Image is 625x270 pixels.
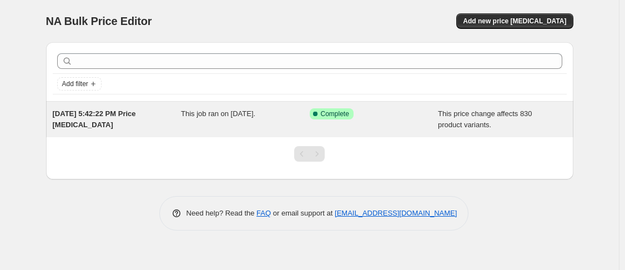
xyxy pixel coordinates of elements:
[456,13,573,29] button: Add new price [MEDICAL_DATA]
[438,109,532,129] span: This price change affects 830 product variants.
[187,209,257,217] span: Need help? Read the
[46,15,152,27] span: NA Bulk Price Editor
[321,109,349,118] span: Complete
[62,79,88,88] span: Add filter
[335,209,457,217] a: [EMAIL_ADDRESS][DOMAIN_NAME]
[463,17,566,26] span: Add new price [MEDICAL_DATA]
[271,209,335,217] span: or email support at
[294,146,325,162] nav: Pagination
[57,77,102,91] button: Add filter
[256,209,271,217] a: FAQ
[53,109,136,129] span: [DATE] 5:42:22 PM Price [MEDICAL_DATA]
[181,109,255,118] span: This job ran on [DATE].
